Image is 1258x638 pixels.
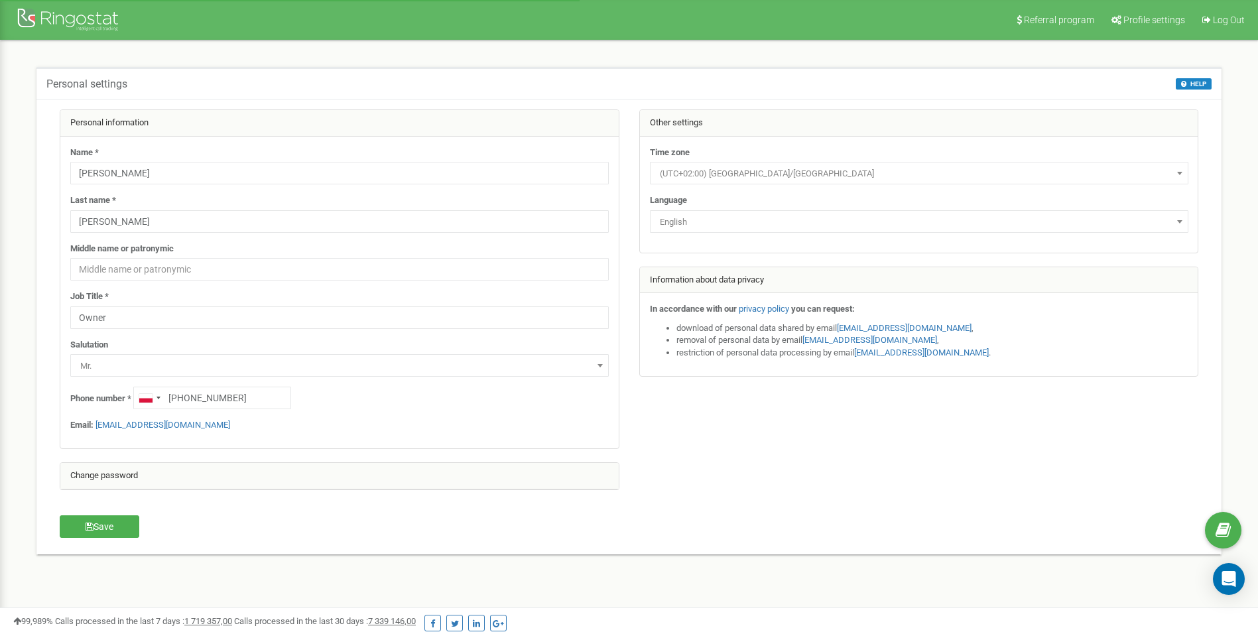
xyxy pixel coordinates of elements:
li: removal of personal data by email , [676,334,1188,347]
input: Name [70,162,609,184]
a: [EMAIL_ADDRESS][DOMAIN_NAME] [802,335,937,345]
button: Save [60,515,139,538]
input: Job Title [70,306,609,329]
u: 7 339 146,00 [368,616,416,626]
li: download of personal data shared by email , [676,322,1188,335]
a: [EMAIL_ADDRESS][DOMAIN_NAME] [95,420,230,430]
strong: Email: [70,420,94,430]
label: Time zone [650,147,690,159]
span: Log Out [1213,15,1245,25]
input: Last name [70,210,609,233]
div: Change password [60,463,619,489]
li: restriction of personal data processing by email . [676,347,1188,359]
span: Calls processed in the last 7 days : [55,616,232,626]
span: English [650,210,1188,233]
span: Referral program [1024,15,1094,25]
span: 99,989% [13,616,53,626]
label: Job Title * [70,290,109,303]
span: Profile settings [1123,15,1185,25]
span: (UTC+02:00) Europe/Warsaw [650,162,1188,184]
label: Salutation [70,339,108,351]
input: +1-800-555-55-55 [133,387,291,409]
div: Telephone country code [134,387,164,409]
div: Information about data privacy [640,267,1198,294]
label: Name * [70,147,99,159]
h5: Personal settings [46,78,127,90]
div: Open Intercom Messenger [1213,563,1245,595]
span: Calls processed in the last 30 days : [234,616,416,626]
input: Middle name or patronymic [70,258,609,281]
a: [EMAIL_ADDRESS][DOMAIN_NAME] [854,348,989,357]
strong: In accordance with our [650,304,737,314]
span: Mr. [75,357,604,375]
a: privacy policy [739,304,789,314]
label: Language [650,194,687,207]
span: English [655,213,1184,231]
span: (UTC+02:00) Europe/Warsaw [655,164,1184,183]
strong: you can request: [791,304,855,314]
button: HELP [1176,78,1212,90]
label: Middle name or patronymic [70,243,174,255]
a: [EMAIL_ADDRESS][DOMAIN_NAME] [837,323,972,333]
div: Other settings [640,110,1198,137]
div: Personal information [60,110,619,137]
u: 1 719 357,00 [184,616,232,626]
label: Last name * [70,194,116,207]
span: Mr. [70,354,609,377]
label: Phone number * [70,393,131,405]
